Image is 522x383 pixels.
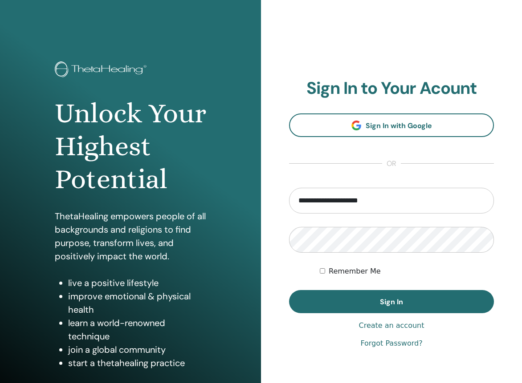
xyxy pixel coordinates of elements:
p: ThetaHealing empowers people of all backgrounds and religions to find purpose, transform lives, a... [55,210,207,263]
a: Create an account [359,320,424,331]
span: Sign In with Google [366,121,432,130]
button: Sign In [289,290,494,313]
a: Sign In with Google [289,113,494,137]
label: Remember Me [329,266,381,277]
h1: Unlock Your Highest Potential [55,97,207,196]
li: join a global community [68,343,207,356]
li: start a thetahealing practice [68,356,207,370]
span: or [382,158,401,169]
span: Sign In [380,297,403,306]
li: live a positive lifestyle [68,276,207,290]
a: Forgot Password? [360,338,422,349]
div: Keep me authenticated indefinitely or until I manually logout [320,266,494,277]
li: improve emotional & physical health [68,290,207,316]
li: learn a world-renowned technique [68,316,207,343]
h2: Sign In to Your Acount [289,78,494,99]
